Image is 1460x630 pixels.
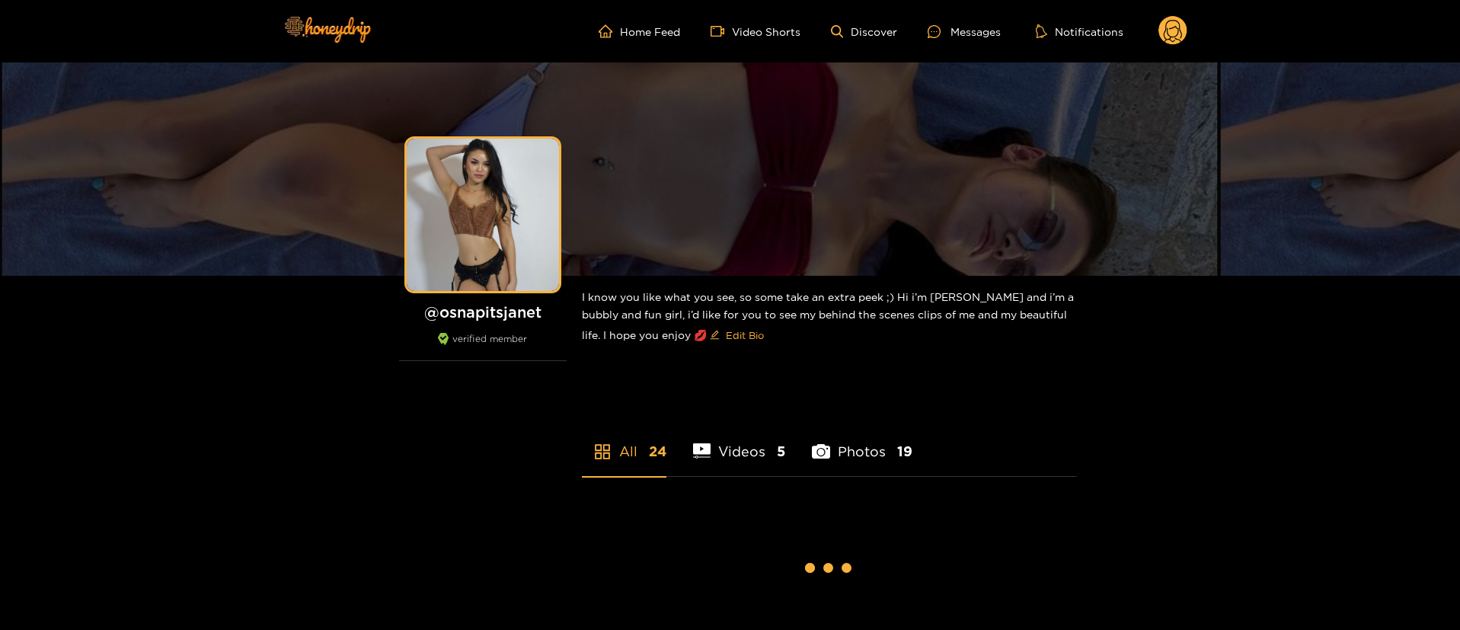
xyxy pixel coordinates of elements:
[582,276,1077,360] div: I know you like what you see, so some take an extra peek ;) Hi i’m [PERSON_NAME] and i’m a bubbly...
[599,24,680,38] a: Home Feed
[649,442,666,461] span: 24
[599,24,620,38] span: home
[582,408,666,476] li: All
[710,330,720,341] span: edit
[897,442,912,461] span: 19
[693,408,786,476] li: Videos
[812,408,912,476] li: Photos
[831,25,897,38] a: Discover
[707,323,767,347] button: editEdit Bio
[593,443,612,461] span: appstore
[711,24,800,38] a: Video Shorts
[399,333,567,361] div: verified member
[1031,24,1128,39] button: Notifications
[711,24,732,38] span: video-camera
[777,442,785,461] span: 5
[399,302,567,321] h1: @ osnapitsjanet
[726,328,764,343] span: Edit Bio
[928,23,1001,40] div: Messages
